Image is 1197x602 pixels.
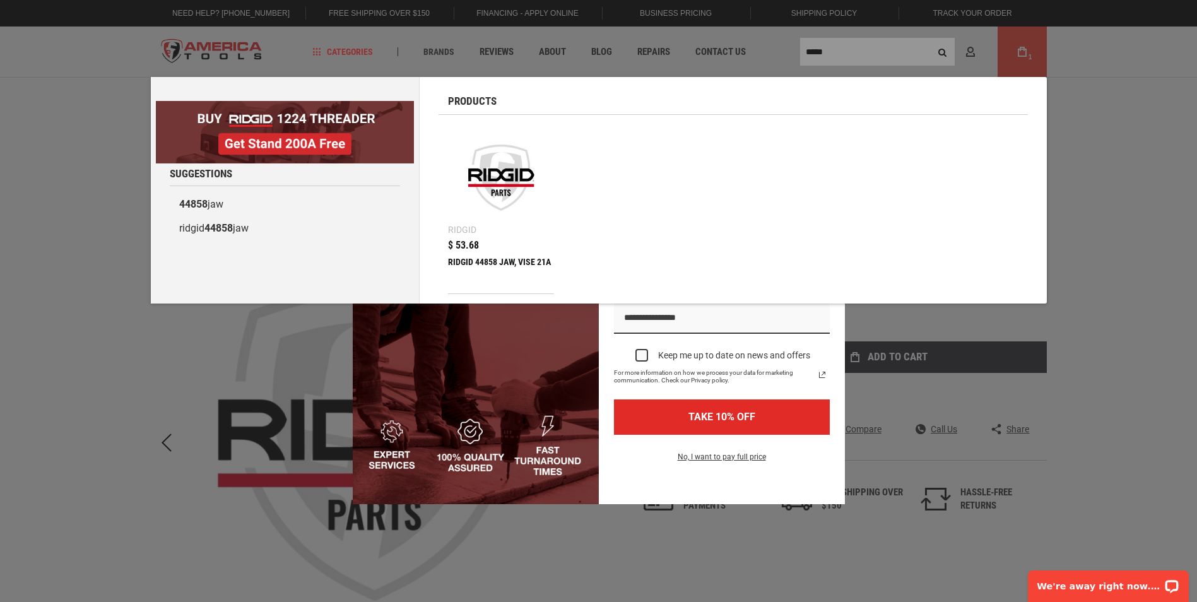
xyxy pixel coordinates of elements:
img: RIDGID 44858 JAW, VISE 21A [454,131,548,225]
iframe: LiveChat chat widget [1020,562,1197,602]
div: Keep me up to date on news and offers [658,350,810,361]
a: Read our Privacy Policy [815,367,830,382]
div: Ridgid [448,225,476,234]
a: 44858jaw [170,192,400,216]
svg: link icon [815,367,830,382]
button: TAKE 10% OFF [614,399,830,434]
a: BOGO: Buy RIDGID® 1224 Threader, Get Stand 200A Free! [156,101,414,110]
b: 44858 [204,222,233,234]
span: Products [448,96,497,107]
img: BOGO: Buy RIDGID® 1224 Threader, Get Stand 200A Free! [156,101,414,163]
span: $ 53.68 [448,240,479,251]
span: Suggestions [170,168,232,179]
span: For more information on how we process your data for marketing communication. Check our Privacy p... [614,369,815,384]
div: RIDGID 44858 JAW, VISE 21A [448,257,555,287]
input: Email field [614,302,830,334]
button: No, I want to pay full price [668,450,776,471]
a: ridgid44858jaw [170,216,400,240]
a: RIDGID 44858 JAW, VISE 21A Ridgid $ 53.68 RIDGID 44858 JAW, VISE 21A [448,124,555,293]
b: 44858 [179,198,208,210]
